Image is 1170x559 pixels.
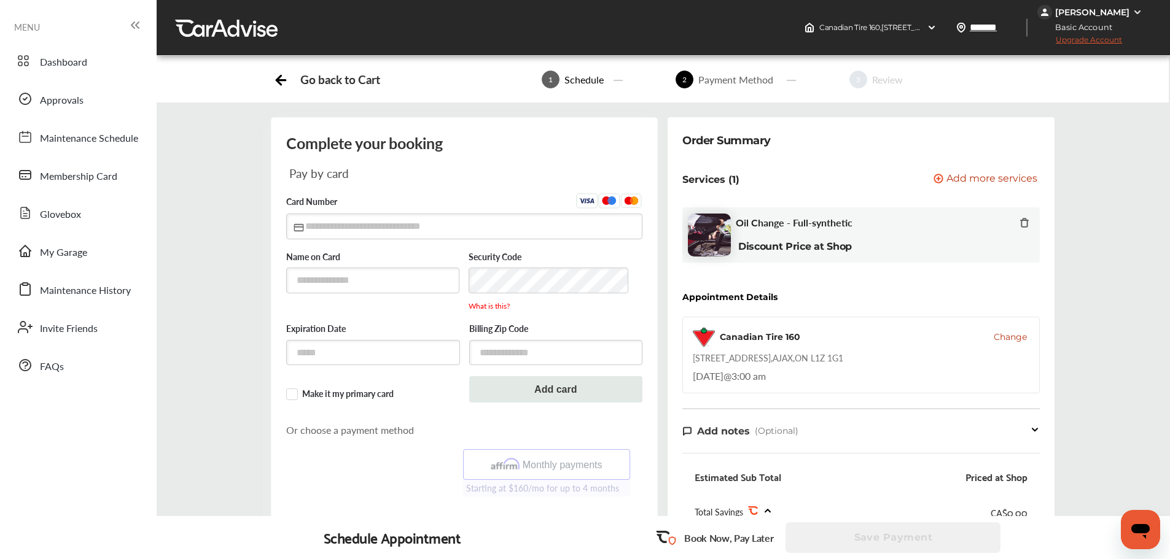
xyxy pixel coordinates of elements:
[682,132,771,149] div: Order Summary
[11,45,144,77] a: Dashboard
[40,55,87,71] span: Dashboard
[286,252,459,264] label: Name on Card
[40,131,138,147] span: Maintenance Schedule
[693,352,843,364] div: [STREET_ADDRESS] , AJAX , ON L1Z 1G1
[693,369,723,383] span: [DATE]
[849,71,867,88] span: 3
[956,23,966,33] img: location_vector.a44bc228.svg
[738,241,852,252] b: Discount Price at Shop
[1055,7,1129,18] div: [PERSON_NAME]
[682,292,778,302] div: Appointment Details
[693,327,715,347] img: logo-canadian-tire.png
[11,235,144,267] a: My Garage
[286,193,642,212] label: Card Number
[697,425,750,437] span: Add notes
[1039,21,1121,34] span: Basic Account
[11,121,144,153] a: Maintenance Schedule
[40,283,131,299] span: Maintenance History
[40,169,117,185] span: Membership Card
[695,471,781,483] div: Estimated Sub Total
[300,72,380,87] div: Go back to Cart
[946,174,1037,185] span: Add more services
[576,193,598,209] img: Visa.45ceafba.svg
[684,531,773,545] p: Book Now, Pay Later
[598,193,620,209] img: Maestro.aa0500b2.svg
[736,217,852,228] span: Oil Change - Full-synthetic
[11,83,144,115] a: Approvals
[469,252,642,264] label: Security Code
[40,359,64,375] span: FAQs
[1026,18,1028,37] img: header-divider.bc55588e.svg
[542,71,560,88] span: 1
[682,426,692,436] img: note-icon.db9493fa.svg
[755,425,798,436] span: (Optional)
[11,311,144,343] a: Invite Friends
[11,159,144,191] a: Membership Card
[11,197,144,229] a: Glovebox
[40,207,81,223] span: Glovebox
[695,506,743,518] span: Total Savings
[286,133,642,153] div: Complete your booking
[40,245,87,261] span: My Garage
[14,22,40,32] span: MENU
[40,93,84,109] span: Approvals
[1037,35,1122,50] span: Upgrade Account
[720,331,800,343] div: Canadian Tire 160
[723,369,731,383] span: @
[620,193,642,209] img: Mastercard.eb291d48.svg
[731,369,766,383] span: 3:00 am
[965,471,1028,483] div: Priced at Shop
[927,23,937,33] img: header-down-arrow.9dd2ce7d.svg
[286,423,642,437] p: Or choose a payment method
[286,323,460,336] label: Expiration Date
[469,376,643,403] button: Add card
[11,349,144,381] a: FAQs
[819,23,1012,32] span: Canadian Tire 160 , [STREET_ADDRESS] AJAX , ON L1Z 1G1
[994,331,1027,343] button: Change
[867,72,908,87] div: Review
[682,174,739,185] p: Services (1)
[469,301,642,311] p: What is this?
[289,166,458,180] div: Pay by card
[324,529,461,546] div: Schedule Appointment
[469,323,643,336] label: Billing Zip Code
[1037,5,1052,20] img: jVpblrzwTbfkPYzPPzSLxeg0AAAAASUVORK5CYII=
[560,72,609,87] div: Schedule
[1133,7,1142,17] img: WGsFRI8htEPBVLJbROoPRyZpYNWhNONpIPPETTm6eUC0GeLEiAAAAAElFTkSuQmCC
[1121,510,1160,549] iframe: Button to launch messaging window
[676,71,693,88] span: 2
[688,214,731,256] img: oil-change-thumb.jpg
[991,504,1028,520] div: CA$0.00
[934,174,1037,185] button: Add more services
[286,388,460,401] label: Make it my primary card
[11,273,144,305] a: Maintenance History
[805,23,814,33] img: header-home-logo.8d720a4f.svg
[934,174,1040,185] a: Add more services
[40,321,98,337] span: Invite Friends
[693,72,778,87] div: Payment Method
